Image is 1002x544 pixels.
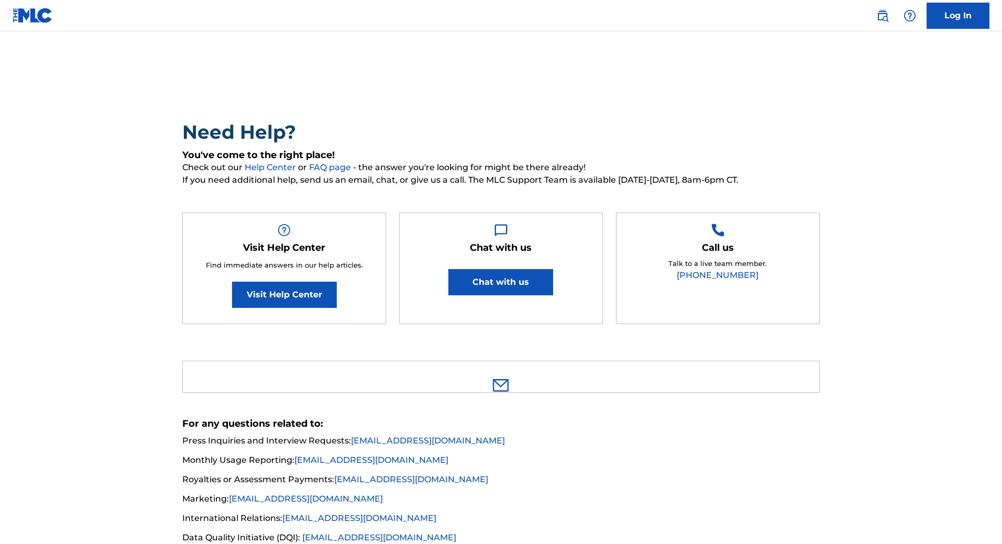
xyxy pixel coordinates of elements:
a: Log In [927,3,989,29]
img: Help Box Image [494,224,508,237]
li: Data Quality Initiative (DQI): [182,531,820,544]
li: Royalties or Assessment Payments: [182,473,820,492]
img: MLC Logo [13,8,53,23]
a: [EMAIL_ADDRESS][DOMAIN_NAME] [334,474,488,484]
h5: For any questions related to: [182,418,820,430]
h2: Need Help? [182,120,820,144]
h5: Chat with us [470,242,532,254]
a: [EMAIL_ADDRESS][DOMAIN_NAME] [294,455,448,465]
a: [EMAIL_ADDRESS][DOMAIN_NAME] [282,513,436,523]
img: 0ff00501b51b535a1dc6.svg [493,379,509,392]
a: FAQ page [309,162,353,172]
img: Help Box Image [278,224,291,237]
h5: Visit Help Center [243,242,325,254]
h5: You've come to the right place! [182,149,820,161]
li: Marketing: [182,493,820,512]
a: [EMAIL_ADDRESS][DOMAIN_NAME] [229,494,383,504]
img: Help Box Image [711,224,724,237]
p: Talk to a live team member. [668,259,767,269]
a: Visit Help Center [232,282,337,308]
button: Chat with us [448,269,553,295]
div: Help [899,5,920,26]
span: Find immediate answers in our help articles. [206,261,363,269]
a: [EMAIL_ADDRESS][DOMAIN_NAME] [302,532,456,542]
a: Public Search [872,5,893,26]
span: Check out our or - the answer you're looking for might be there already! [182,161,820,174]
a: [EMAIL_ADDRESS][DOMAIN_NAME] [351,436,505,446]
span: If you need additional help, send us an email, chat, or give us a call. The MLC Support Team is a... [182,174,820,186]
img: search [876,9,889,22]
a: [PHONE_NUMBER] [677,270,758,280]
li: International Relations: [182,512,820,531]
li: Press Inquiries and Interview Requests: [182,435,820,453]
img: help [904,9,916,22]
a: Help Center [245,162,298,172]
h5: Call us [702,242,734,254]
li: Monthly Usage Reporting: [182,454,820,473]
